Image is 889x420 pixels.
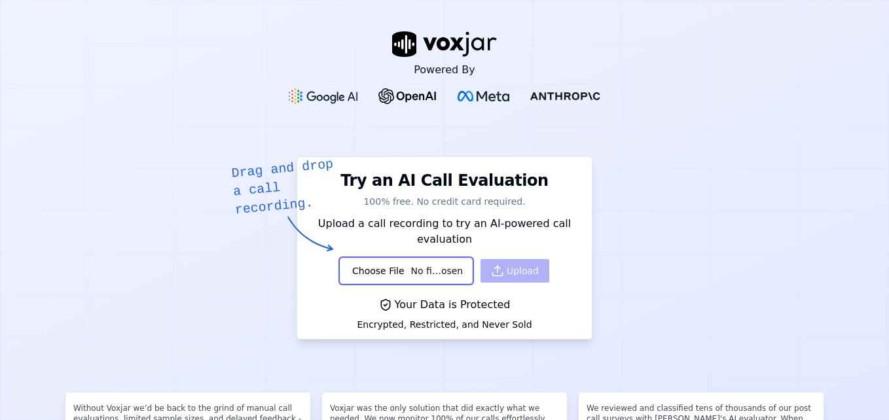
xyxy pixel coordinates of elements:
input: Upload a call recording [340,258,473,285]
div: Encrypted, Restricted, and Never Sold [357,318,532,331]
p: 100% free. No credit card required. [305,195,585,208]
h1: Try an AI Call Evaluation [340,170,548,191]
p: Powered By [414,62,475,78]
img: Meta Logo [458,91,509,101]
img: OpenAI Logo [378,88,437,104]
img: Google gemini Logo [289,88,358,104]
div: Your Data is Protected [357,297,532,313]
img: voxjar logo [392,31,497,57]
p: Upload a call recording to try an AI-powered call evaluation [305,216,585,247]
